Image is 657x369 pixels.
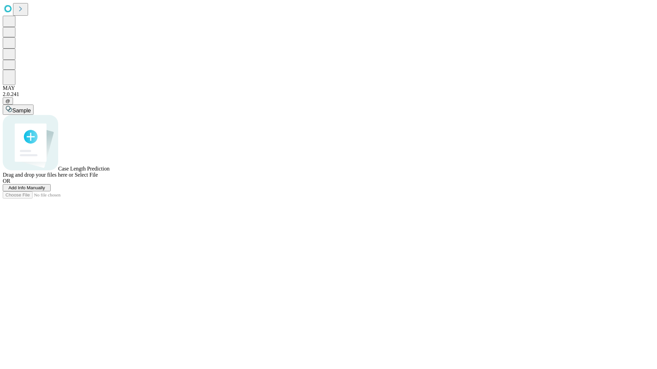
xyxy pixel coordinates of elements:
button: @ [3,97,13,105]
span: Drag and drop your files here or [3,172,73,178]
div: MAY [3,85,654,91]
span: @ [5,98,10,104]
button: Sample [3,105,34,115]
span: OR [3,178,10,184]
span: Case Length Prediction [58,166,109,172]
span: Add Info Manually [9,185,45,190]
span: Sample [12,108,31,113]
button: Add Info Manually [3,184,51,191]
div: 2.0.241 [3,91,654,97]
span: Select File [75,172,98,178]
